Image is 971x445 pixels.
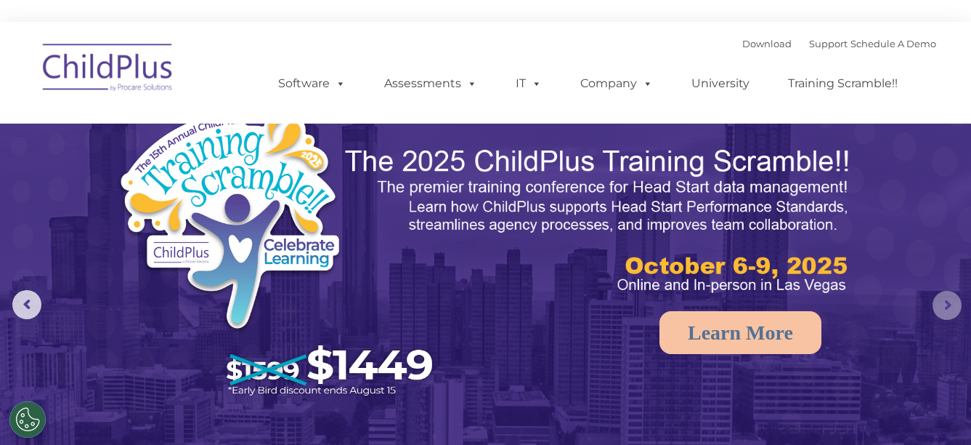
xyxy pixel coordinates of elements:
[677,69,764,98] a: University
[202,96,246,107] span: Last name
[742,38,792,49] a: Download
[809,38,848,49] a: Support
[36,33,181,106] img: ChildPlus by Procare Solutions
[501,69,556,98] a: IT
[659,311,821,354] a: Learn More
[370,69,492,98] a: Assessments
[566,69,667,98] a: Company
[9,401,46,438] button: Cookies Settings
[773,69,912,98] a: Training Scramble!!
[850,38,936,49] a: Schedule A Demo
[264,69,360,98] a: Software
[202,156,264,167] span: Phone number
[742,38,936,49] font: |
